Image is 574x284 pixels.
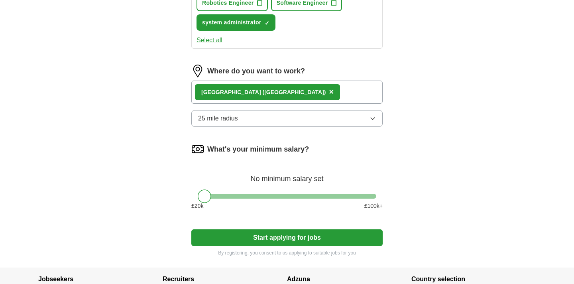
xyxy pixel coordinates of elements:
label: What's your minimum salary? [207,144,309,155]
p: By registering, you consent to us applying to suitable jobs for you [191,249,383,256]
button: system administrator✓ [197,14,275,31]
button: × [329,86,334,98]
span: × [329,87,334,96]
img: salary.png [191,143,204,156]
label: Where do you want to work? [207,66,305,77]
img: location.png [191,65,204,77]
strong: [GEOGRAPHIC_DATA] [201,89,261,95]
span: £ 20 k [191,202,203,210]
span: ✓ [265,20,269,26]
button: 25 mile radius [191,110,383,127]
span: ([GEOGRAPHIC_DATA]) [262,89,326,95]
button: Select all [197,35,222,45]
div: No minimum salary set [191,165,383,184]
span: £ 100 k+ [364,202,383,210]
button: Start applying for jobs [191,229,383,246]
span: system administrator [202,18,261,27]
span: 25 mile radius [198,114,238,123]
